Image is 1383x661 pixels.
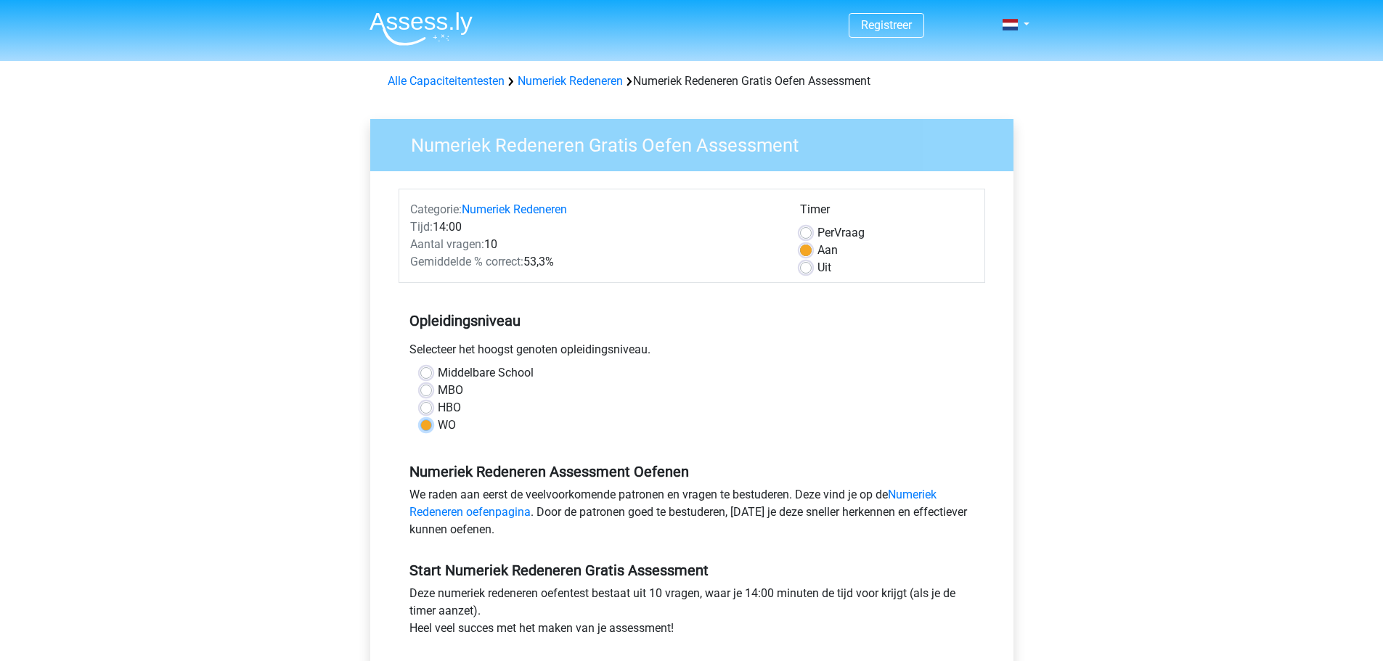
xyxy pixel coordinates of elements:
div: 10 [399,236,789,253]
div: 14:00 [399,218,789,236]
span: Aantal vragen: [410,237,484,251]
div: Numeriek Redeneren Gratis Oefen Assessment [382,73,1002,90]
div: Timer [800,201,974,224]
h5: Numeriek Redeneren Assessment Oefenen [409,463,974,480]
a: Registreer [861,18,912,32]
span: Tijd: [410,220,433,234]
a: Alle Capaciteitentesten [388,74,505,88]
h5: Opleidingsniveau [409,306,974,335]
label: Uit [817,259,831,276]
a: Numeriek Redeneren [518,74,623,88]
label: HBO [438,399,461,416]
span: Categorie: [410,202,462,216]
label: MBO [438,382,463,399]
img: Assessly [370,12,473,46]
span: Gemiddelde % correct: [410,255,523,268]
div: Selecteer het hoogst genoten opleidingsniveau. [399,341,985,364]
label: Aan [817,242,838,259]
label: Vraag [817,224,865,242]
div: 53,3% [399,253,789,271]
span: Per [817,226,834,239]
h5: Start Numeriek Redeneren Gratis Assessment [409,562,974,579]
label: Middelbare School [438,364,534,382]
h3: Numeriek Redeneren Gratis Oefen Assessment [393,128,1003,157]
a: Numeriek Redeneren oefenpagina [409,488,937,519]
label: WO [438,416,456,434]
a: Numeriek Redeneren [462,202,567,216]
div: Deze numeriek redeneren oefentest bestaat uit 10 vragen, waar je 14:00 minuten de tijd voor krijg... [399,585,985,643]
div: We raden aan eerst de veelvoorkomende patronen en vragen te bestuderen. Deze vind je op de . Door... [399,486,985,544]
